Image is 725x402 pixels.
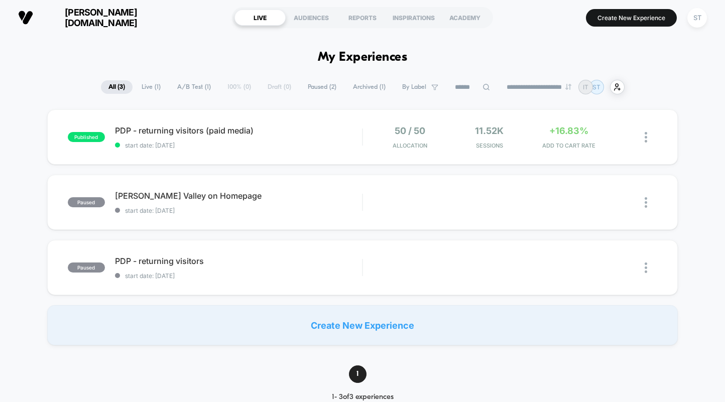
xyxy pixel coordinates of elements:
span: published [68,132,105,142]
span: 50 / 50 [395,125,425,136]
span: paused [68,197,105,207]
span: By Label [402,83,426,91]
button: Create New Experience [586,9,677,27]
span: PDP - returning visitors (paid media) [115,125,362,136]
span: [PERSON_NAME][DOMAIN_NAME] [41,7,161,28]
img: Visually logo [18,10,33,25]
button: [PERSON_NAME][DOMAIN_NAME] [15,7,164,29]
button: ST [684,8,710,28]
span: +16.83% [549,125,588,136]
div: INSPIRATIONS [388,10,439,26]
div: ST [687,8,707,28]
span: [PERSON_NAME] Valley on Homepage [115,191,362,201]
div: Create New Experience [47,305,678,345]
div: ACADEMY [439,10,491,26]
span: 1 [349,365,367,383]
span: Paused ( 2 ) [300,80,344,94]
span: A/B Test ( 1 ) [170,80,218,94]
span: start date: [DATE] [115,272,362,280]
img: close [645,132,647,143]
p: ST [592,83,600,91]
div: REPORTS [337,10,388,26]
span: 11.52k [475,125,504,136]
img: close [645,262,647,273]
span: Archived ( 1 ) [345,80,393,94]
span: start date: [DATE] [115,142,362,149]
span: Allocation [393,142,427,149]
h1: My Experiences [318,50,408,65]
span: All ( 3 ) [101,80,133,94]
div: LIVE [234,10,286,26]
p: IT [583,83,588,91]
span: PDP - returning visitors [115,256,362,266]
img: close [645,197,647,208]
span: Sessions [452,142,527,149]
span: paused [68,262,105,273]
div: 1 - 3 of 3 experiences [314,393,411,401]
div: AUDIENCES [286,10,337,26]
span: start date: [DATE] [115,207,362,214]
img: end [565,84,571,90]
span: ADD TO CART RATE [532,142,606,149]
span: Live ( 1 ) [134,80,168,94]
